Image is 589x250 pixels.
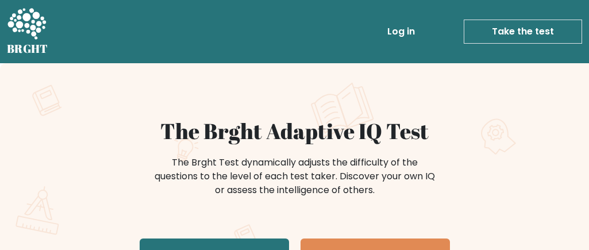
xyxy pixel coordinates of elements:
[7,42,48,56] h5: BRGHT
[151,156,438,197] div: The Brght Test dynamically adjusts the difficulty of the questions to the level of each test take...
[383,20,419,43] a: Log in
[7,5,48,59] a: BRGHT
[14,118,575,144] h1: The Brght Adaptive IQ Test
[464,20,582,44] a: Take the test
